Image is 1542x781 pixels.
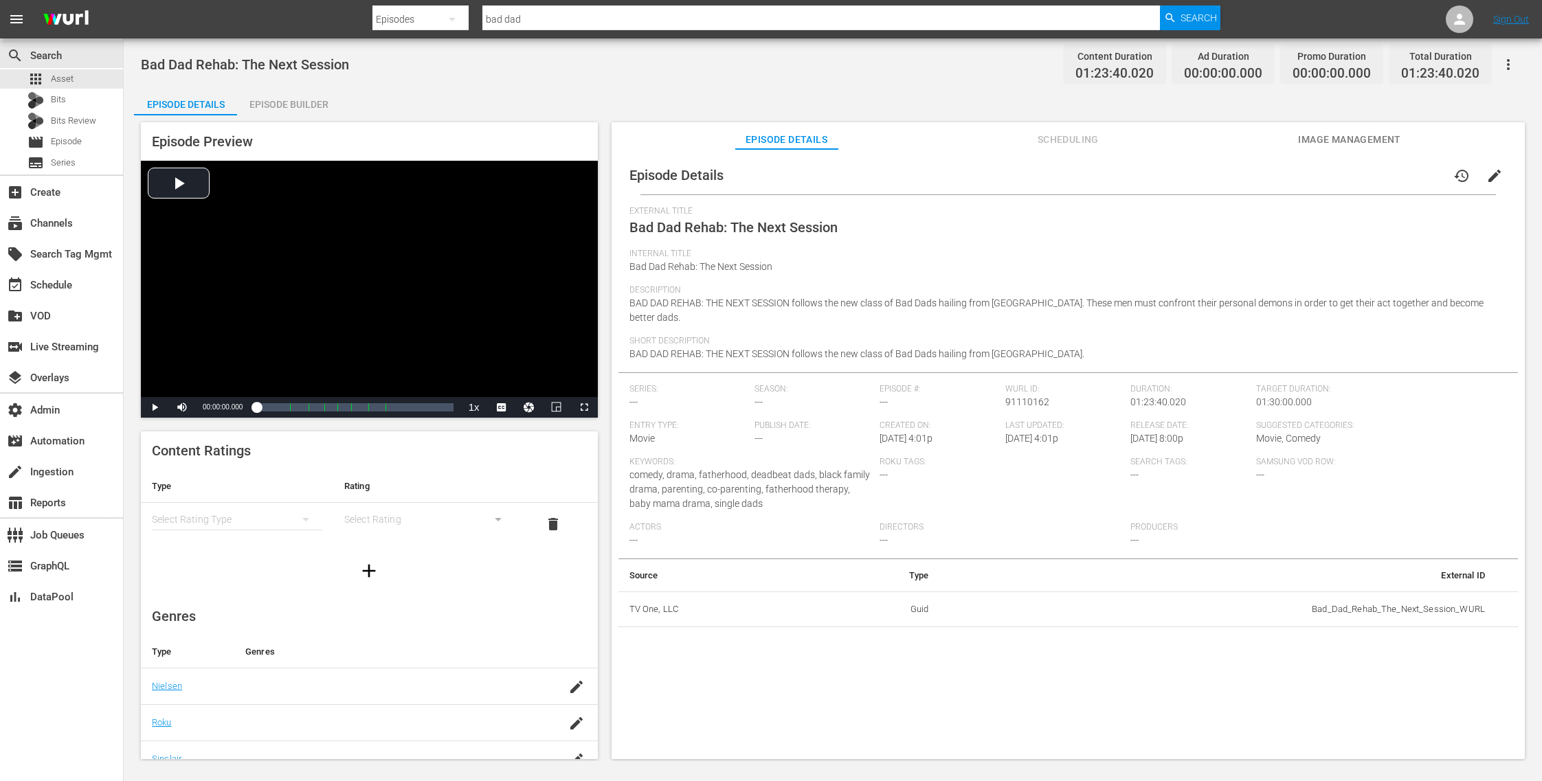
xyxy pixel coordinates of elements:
[51,72,74,86] span: Asset
[1256,396,1312,407] span: 01:30:00.000
[1298,131,1401,148] span: Image Management
[168,397,196,418] button: Mute
[51,135,82,148] span: Episode
[543,397,570,418] button: Picture-in-Picture
[880,534,888,545] span: ---
[1478,159,1511,192] button: edit
[51,156,76,170] span: Series
[27,155,44,171] span: Series
[141,635,234,668] th: Type
[152,681,182,691] a: Nielsen
[1005,384,1124,395] span: Wurl ID:
[1184,47,1262,66] div: Ad Duration
[735,131,838,148] span: Episode Details
[1005,396,1049,407] span: 91110162
[629,396,638,407] span: ---
[629,348,1084,359] span: BAD DAD REHAB: THE NEXT SESSION follows the new class of Bad Dads hailing from [GEOGRAPHIC_DATA].
[237,88,340,115] button: Episode Builder
[134,88,237,115] button: Episode Details
[51,114,96,128] span: Bits Review
[152,133,253,150] span: Episode Preview
[460,397,488,418] button: Playback Rate
[755,384,873,395] span: Season:
[629,219,838,236] span: Bad Dad Rehab: The Next Session
[629,297,1484,323] span: BAD DAD REHAB: THE NEXT SESSION follows the new class of Bad Dads hailing from [GEOGRAPHIC_DATA]....
[1256,457,1374,468] span: Samsung VOD Row:
[27,113,44,129] div: Bits Review
[7,47,23,64] span: Search
[488,397,515,418] button: Captions
[237,88,340,121] div: Episode Builder
[515,397,543,418] button: Jump To Time
[7,308,23,324] span: VOD
[629,249,1500,260] span: Internal Title
[152,442,251,459] span: Content Ratings
[1453,168,1470,184] span: history
[1130,396,1186,407] span: 01:23:40.020
[1184,66,1262,82] span: 00:00:00.000
[7,495,23,511] span: Reports
[7,589,23,605] span: DataPool
[1493,14,1529,25] a: Sign Out
[880,420,998,431] span: Created On:
[629,469,870,509] span: comedy, drama, fatherhood, deadbeat dads, black family drama, parenting, co-parenting, fatherhood...
[940,559,1496,592] th: External ID
[7,370,23,386] span: Overlays
[1130,457,1249,468] span: Search Tags:
[755,396,763,407] span: ---
[7,433,23,449] span: Automation
[821,591,940,627] td: Guid
[8,11,25,27] span: menu
[1130,469,1139,480] span: ---
[821,559,940,592] th: Type
[1293,47,1371,66] div: Promo Duration
[629,167,724,183] span: Episode Details
[152,717,172,727] a: Roku
[1130,433,1183,444] span: [DATE] 8:00p
[755,420,873,431] span: Publish Date:
[755,433,763,444] span: ---
[7,339,23,355] span: Live Streaming
[629,336,1500,347] span: Short Description
[27,71,44,87] span: Asset
[880,457,1124,468] span: Roku Tags:
[618,559,1518,628] table: simple table
[1130,522,1374,533] span: Producers
[7,215,23,231] span: Channels
[7,558,23,574] span: GraphQL
[537,508,570,541] button: delete
[880,469,888,480] span: ---
[7,246,23,262] span: Search Tag Mgmt
[1256,469,1264,480] span: ---
[1130,420,1249,431] span: Release Date:
[618,591,821,627] th: TV One, LLC
[234,635,549,668] th: Genres
[1445,159,1478,192] button: history
[27,92,44,109] div: Bits
[1005,433,1058,444] span: [DATE] 4:01p
[1075,66,1154,82] span: 01:23:40.020
[7,277,23,293] span: Schedule
[1256,384,1500,395] span: Target Duration:
[570,397,598,418] button: Fullscreen
[1130,384,1249,395] span: Duration:
[141,161,598,418] div: Video Player
[1075,47,1154,66] div: Content Duration
[1016,131,1119,148] span: Scheduling
[7,402,23,418] span: Admin
[51,93,66,106] span: Bits
[1401,47,1479,66] div: Total Duration
[880,384,998,395] span: Episode #:
[1130,534,1139,545] span: ---
[7,527,23,543] span: Job Queues
[880,396,888,407] span: ---
[1256,420,1500,431] span: Suggested Categories:
[27,134,44,150] span: Episode
[141,56,349,73] span: Bad Dad Rehab: The Next Session
[880,433,932,444] span: [DATE] 4:01p
[1256,433,1321,444] span: Movie, Comedy
[152,608,196,624] span: Genres
[1181,5,1217,30] span: Search
[629,534,638,545] span: ---
[141,397,168,418] button: Play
